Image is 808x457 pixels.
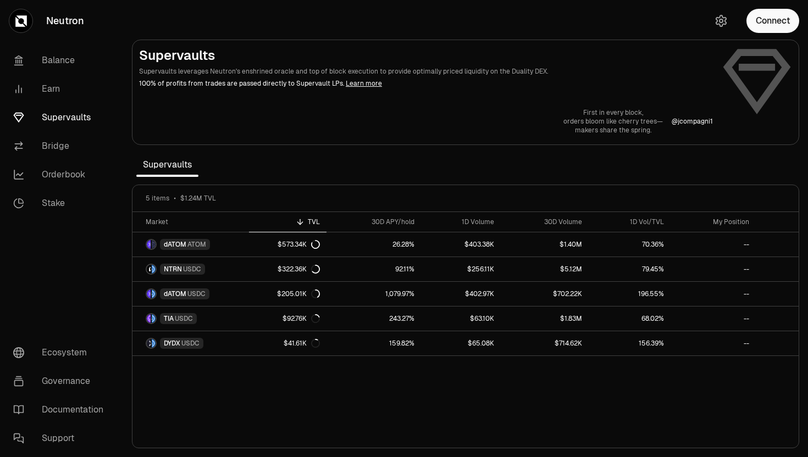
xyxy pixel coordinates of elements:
div: 1D Volume [428,218,494,226]
span: TIA [164,314,174,323]
div: 30D Volume [507,218,582,226]
a: dATOM LogoUSDC LogodATOMUSDC [132,282,249,306]
a: Stake [4,189,119,218]
a: Bridge [4,132,119,160]
img: DYDX Logo [147,339,151,348]
img: ATOM Logo [152,240,156,249]
p: orders bloom like cherry trees— [563,117,663,126]
a: -- [671,232,756,257]
p: 100% of profits from trades are passed directly to Supervault LPs. [139,79,713,88]
a: Earn [4,75,119,103]
div: $92.76K [283,314,320,323]
a: $5.12M [501,257,588,281]
a: $702.22K [501,282,588,306]
p: @ jcompagni1 [672,117,713,126]
a: Governance [4,367,119,395]
a: 92.11% [326,257,421,281]
a: -- [671,257,756,281]
span: USDC [183,265,201,274]
a: 68.02% [589,306,671,331]
div: Market [146,218,242,226]
a: @jcompagni1 [672,117,713,126]
button: Connect [746,9,799,33]
span: $1.24M TVL [180,194,216,203]
img: USDC Logo [152,265,156,274]
a: $256.11K [421,257,501,281]
span: dATOM [164,240,186,249]
a: $1.83M [501,306,588,331]
a: -- [671,306,756,331]
a: 156.39% [589,331,671,355]
a: Balance [4,46,119,75]
p: Supervaults leverages Neutron's enshrined oracle and top of block execution to provide optimally ... [139,66,713,76]
img: NTRN Logo [147,265,151,274]
a: First in every block,orders bloom like cherry trees—makers share the spring. [563,108,663,135]
span: Supervaults [136,154,198,176]
a: 196.55% [589,282,671,306]
span: DYDX [164,339,180,348]
a: 70.36% [589,232,671,257]
img: USDC Logo [152,314,156,323]
img: USDC Logo [152,289,156,298]
div: $573.34K [278,240,320,249]
span: ATOM [187,240,206,249]
a: $41.61K [249,331,326,355]
a: 1,079.97% [326,282,421,306]
div: TVL [256,218,320,226]
div: $322.36K [278,265,320,274]
a: $322.36K [249,257,326,281]
a: $402.97K [421,282,501,306]
div: 30D APY/hold [333,218,414,226]
img: TIA Logo [147,314,151,323]
a: $714.62K [501,331,588,355]
a: $403.38K [421,232,501,257]
a: $65.08K [421,331,501,355]
a: $1.40M [501,232,588,257]
a: dATOM LogoATOM LogodATOMATOM [132,232,249,257]
span: USDC [187,289,206,298]
a: Supervaults [4,103,119,132]
a: $573.34K [249,232,326,257]
div: $205.01K [277,289,320,298]
div: My Position [677,218,749,226]
a: NTRN LogoUSDC LogoNTRNUSDC [132,257,249,281]
a: 243.27% [326,306,421,331]
p: First in every block, [563,108,663,117]
span: dATOM [164,289,186,298]
a: Support [4,424,119,453]
img: USDC Logo [152,339,156,348]
a: Documentation [4,395,119,424]
a: DYDX LogoUSDC LogoDYDXUSDC [132,331,249,355]
a: 26.28% [326,232,421,257]
h2: Supervaults [139,47,713,64]
a: 159.82% [326,331,421,355]
p: makers share the spring. [563,126,663,135]
a: Orderbook [4,160,119,189]
img: dATOM Logo [147,240,151,249]
div: $41.61K [284,339,320,348]
a: -- [671,331,756,355]
span: USDC [181,339,200,348]
a: Ecosystem [4,338,119,367]
a: TIA LogoUSDC LogoTIAUSDC [132,306,249,331]
a: Learn more [346,79,382,88]
a: $205.01K [249,282,326,306]
span: NTRN [164,265,182,274]
a: $92.76K [249,306,326,331]
a: 79.45% [589,257,671,281]
div: 1D Vol/TVL [595,218,665,226]
span: USDC [175,314,193,323]
a: $63.10K [421,306,501,331]
img: dATOM Logo [147,289,151,298]
span: 5 items [146,194,169,203]
a: -- [671,282,756,306]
